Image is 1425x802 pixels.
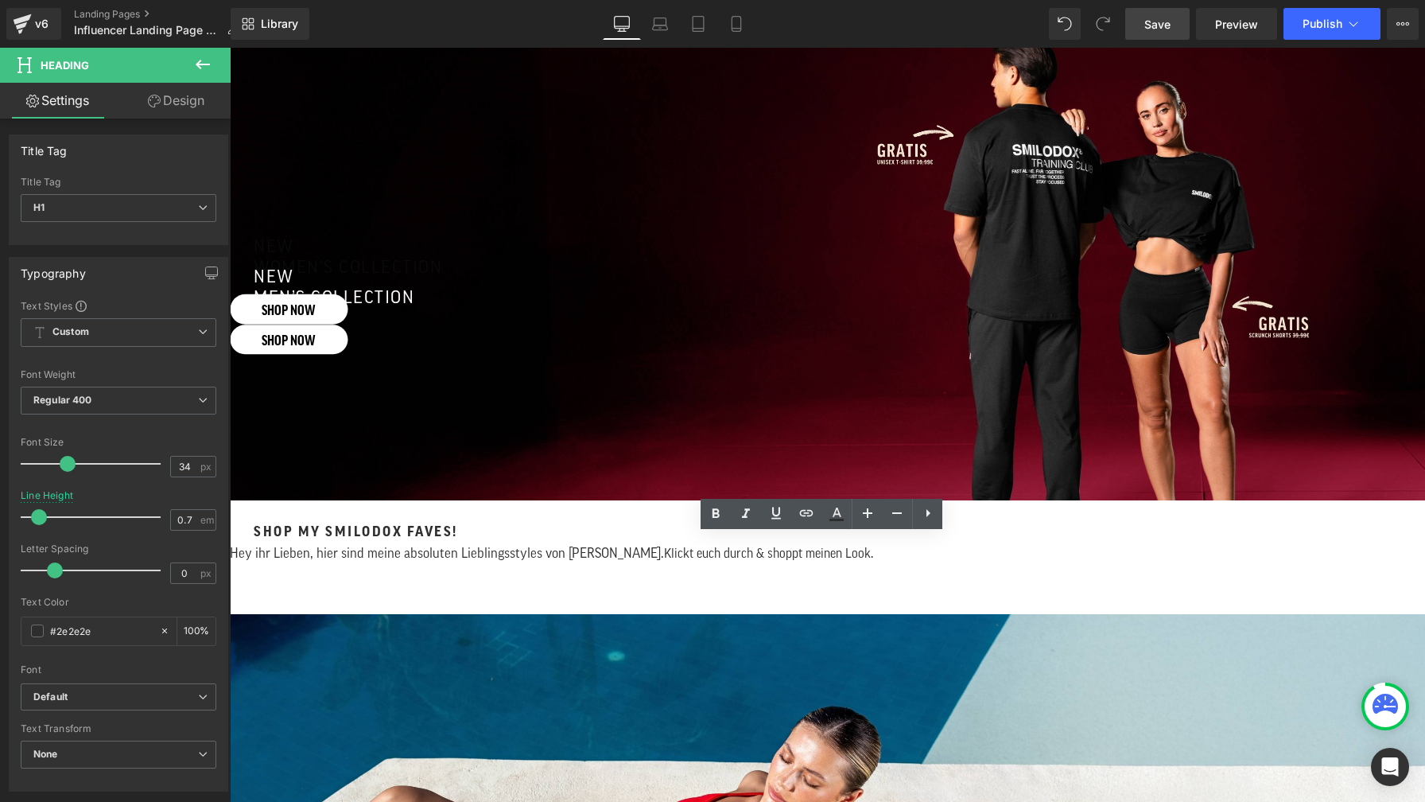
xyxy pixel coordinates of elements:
div: Title Tag [21,135,68,158]
span: em [200,515,214,525]
b: None [33,748,58,760]
div: Font Size [21,437,216,448]
span: Influencer Landing Page Dev [74,24,220,37]
b: Regular 400 [33,394,92,406]
div: Letter Spacing [21,543,216,555]
i: Default [33,691,68,704]
div: Text Color [21,597,216,608]
button: Publish [1283,8,1380,40]
div: Typography [21,258,86,280]
a: Mobile [717,8,755,40]
b: Custom [52,325,89,339]
div: Font [21,664,216,675]
a: New Library [231,8,309,40]
div: Font Weight [21,369,216,380]
span: Preview [1215,16,1258,33]
span: px [200,461,214,472]
a: Laptop [641,8,679,40]
span: Library [261,17,298,31]
div: v6 [32,14,52,34]
button: Undo [1049,8,1081,40]
a: v6 [6,8,61,40]
a: Design [118,83,234,119]
div: % [177,617,215,645]
div: Text Transform [21,723,216,734]
span: px [200,568,214,578]
a: Preview [1196,8,1277,40]
div: Open Intercom Messenger [1371,748,1409,786]
a: Tablet [679,8,717,40]
button: More [1387,8,1419,40]
input: Color [50,622,152,640]
b: H1 [33,201,45,213]
span: Save [1144,16,1171,33]
span: Publish [1303,18,1342,30]
a: Desktop [603,8,641,40]
span: Heading [41,59,89,72]
button: Redo [1087,8,1119,40]
a: Landing Pages [74,8,250,21]
div: Text Styles [21,299,216,312]
div: Title Tag [21,177,216,188]
div: Line Height [21,490,73,501]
